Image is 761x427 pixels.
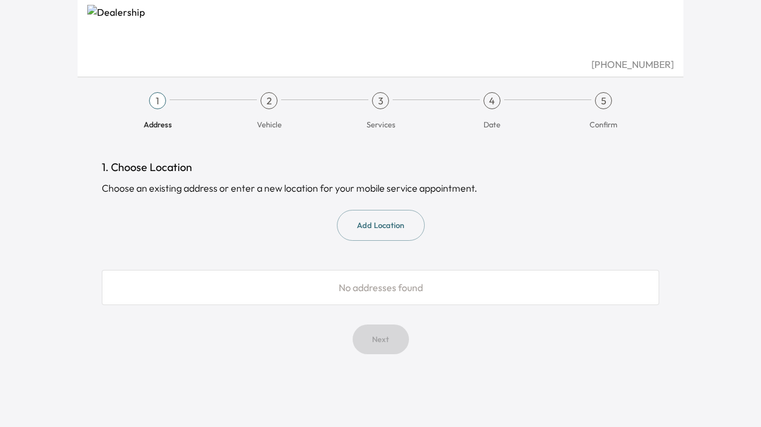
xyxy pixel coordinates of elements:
h1: 1. Choose Location [102,159,659,176]
span: No addresses found [339,281,423,294]
div: 4 [484,92,500,109]
div: 2 [261,92,277,109]
button: Add Location [337,210,425,241]
span: Address [144,119,172,130]
span: Confirm [590,119,617,130]
div: 1 [149,92,166,109]
span: Vehicle [257,119,282,130]
span: Services [367,119,395,130]
div: [PHONE_NUMBER] [87,57,674,72]
div: 5 [595,92,612,109]
span: Date [484,119,500,130]
div: Choose an existing address or enter a new location for your mobile service appointment. [102,181,659,195]
img: Dealership [87,5,674,57]
div: 3 [372,92,389,109]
